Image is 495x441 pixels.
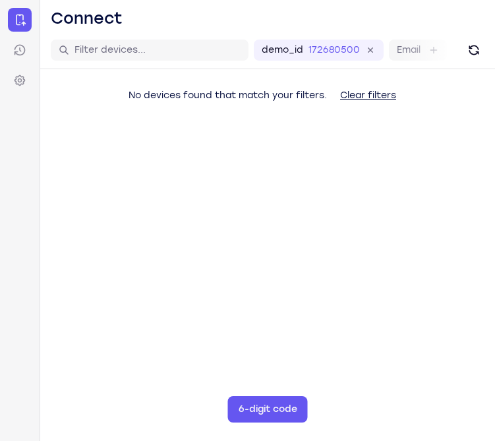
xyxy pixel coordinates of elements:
button: Refresh [463,40,484,61]
h1: Connect [51,8,123,29]
button: 6-digit code [228,396,308,423]
label: demo_id [262,44,303,57]
a: Settings [8,69,32,92]
a: Sessions [8,38,32,62]
span: No devices found that match your filters. [129,90,327,101]
a: Connect [8,8,32,32]
label: Email [397,44,421,57]
input: Filter devices... [74,44,241,57]
button: Clear filters [330,82,407,109]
